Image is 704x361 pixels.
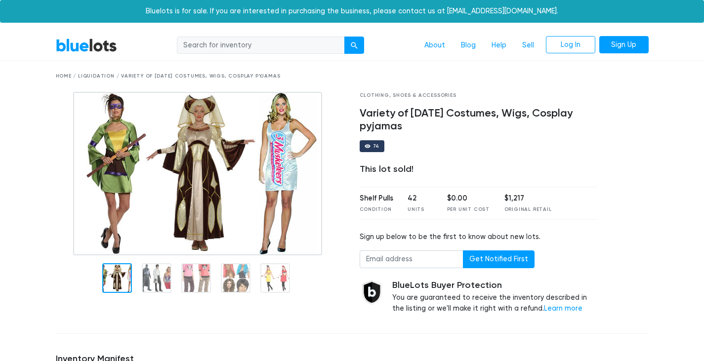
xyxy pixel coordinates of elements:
[484,36,514,55] a: Help
[463,250,535,268] button: Get Notified First
[504,206,552,213] div: Original Retail
[408,206,432,213] div: Units
[360,164,598,175] div: This lot sold!
[360,250,463,268] input: Email address
[73,92,322,255] img: 37e42707-2757-45c4-a56d-d71e47aa7f2a-1757628739.jpg
[56,38,117,52] a: BlueLots
[392,280,598,314] div: You are guaranteed to receive the inventory described in the listing or we'll make it right with ...
[544,304,582,313] a: Learn more
[392,280,598,291] h5: BlueLots Buyer Protection
[360,193,393,204] div: Shelf Pulls
[416,36,453,55] a: About
[373,144,380,149] div: 74
[504,193,552,204] div: $1,217
[56,73,649,80] div: Home / Liquidation / Variety of [DATE] Costumes, Wigs, Cosplay pyjamas
[447,206,490,213] div: Per Unit Cost
[360,232,598,242] div: Sign up below to be the first to know about new lots.
[546,36,595,54] a: Log In
[447,193,490,204] div: $0.00
[360,92,598,99] div: Clothing, Shoes & Accessories
[408,193,432,204] div: 42
[360,206,393,213] div: Condition
[514,36,542,55] a: Sell
[453,36,484,55] a: Blog
[177,37,345,54] input: Search for inventory
[360,107,598,133] h4: Variety of [DATE] Costumes, Wigs, Cosplay pyjamas
[360,280,384,305] img: buyer_protection_shield-3b65640a83011c7d3ede35a8e5a80bfdfaa6a97447f0071c1475b91a4b0b3d01.png
[599,36,649,54] a: Sign Up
